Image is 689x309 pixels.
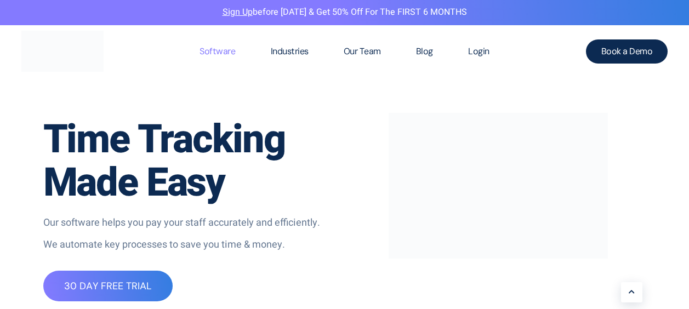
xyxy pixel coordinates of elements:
a: Sign Up [223,5,253,19]
a: Our Team [326,25,398,78]
a: Industries [253,25,326,78]
a: Blog [398,25,451,78]
span: Book a Demo [601,47,653,56]
span: 30 DAY FREE TRIAL [64,281,152,291]
a: Login [451,25,507,78]
p: Our software helps you pay your staff accurately and efficiently. [43,216,339,230]
p: We automate key processes to save you time & money. [43,238,339,252]
p: before [DATE] & Get 50% Off for the FIRST 6 MONTHS [8,5,681,20]
h1: Time Tracking Made Easy [43,118,339,205]
a: Book a Demo [586,39,668,64]
a: Software [182,25,253,78]
img: timesheet software [389,113,608,259]
a: Learn More [621,282,642,302]
a: 30 DAY FREE TRIAL [43,271,173,301]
